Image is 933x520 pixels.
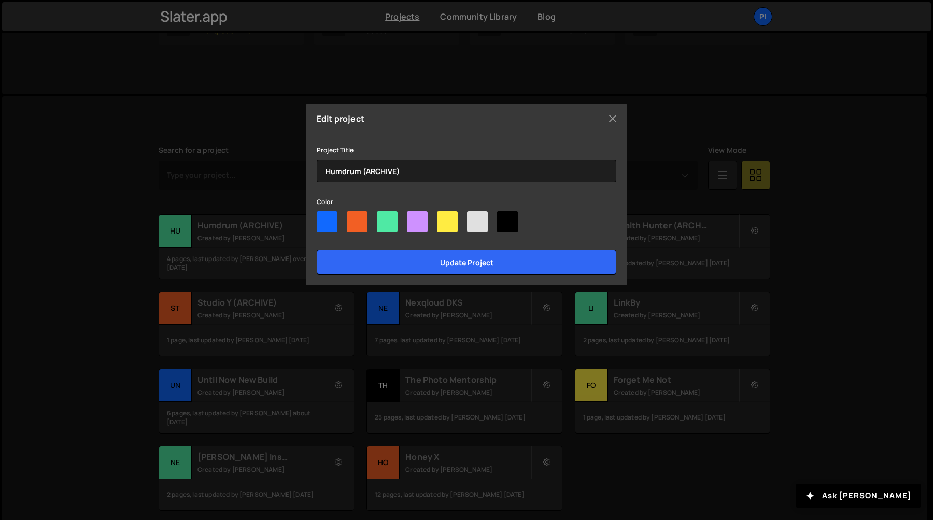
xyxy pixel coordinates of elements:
[317,114,364,123] h5: Edit project
[605,111,620,126] button: Close
[317,145,354,155] label: Project Title
[317,250,616,275] input: Update project
[796,484,921,508] button: Ask [PERSON_NAME]
[317,160,616,182] input: Project name
[317,197,333,207] label: Color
